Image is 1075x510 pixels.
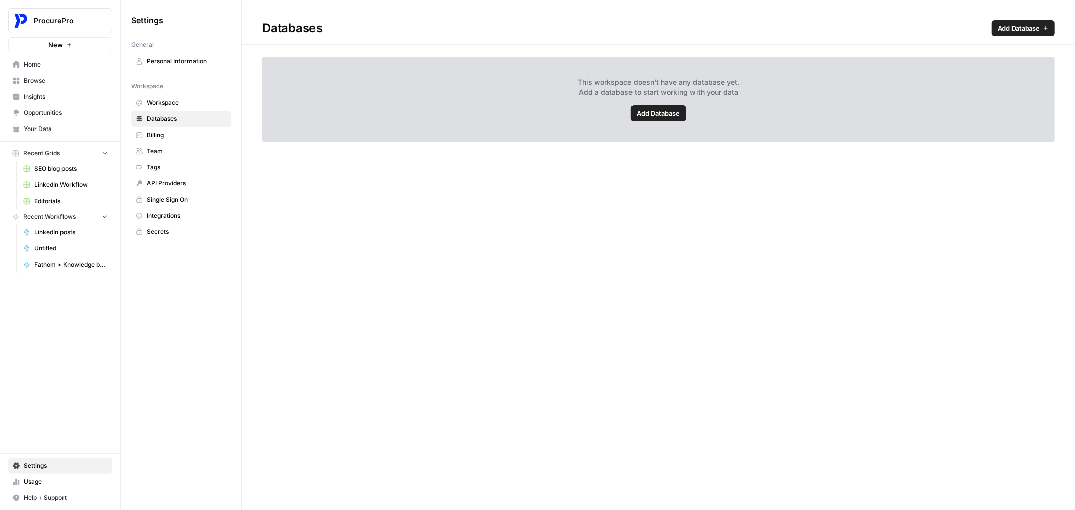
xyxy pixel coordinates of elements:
[19,161,112,177] a: SEO blog posts
[34,260,108,269] span: Fathom > Knowledge base
[24,124,108,134] span: Your Data
[147,147,227,156] span: Team
[131,208,231,224] a: Integrations
[23,212,76,221] span: Recent Workflows
[19,177,112,193] a: LinkedIn Workflow
[131,14,163,26] span: Settings
[147,211,227,220] span: Integrations
[19,224,112,240] a: LinkedIn posts
[147,98,227,107] span: Workspace
[19,240,112,257] a: Untitled
[24,477,108,486] span: Usage
[8,8,112,33] button: Workspace: ProcurePro
[578,77,739,97] span: This workspace doesn't have any database yet. Add a database to start working with your data
[8,474,112,490] a: Usage
[131,95,231,111] a: Workspace
[131,127,231,143] a: Billing
[242,20,1075,36] div: Databases
[131,192,231,208] a: Single Sign On
[147,131,227,140] span: Billing
[147,114,227,123] span: Databases
[131,40,154,49] span: General
[34,16,95,26] span: ProcurePro
[147,57,227,66] span: Personal Information
[48,40,63,50] span: New
[24,76,108,85] span: Browse
[998,23,1040,33] span: Add Database
[131,82,163,91] span: Workspace
[23,149,60,158] span: Recent Grids
[147,227,227,236] span: Secrets
[147,163,227,172] span: Tags
[8,458,112,474] a: Settings
[24,461,108,470] span: Settings
[8,73,112,89] a: Browse
[631,105,686,121] a: Add Database
[34,228,108,237] span: LinkedIn posts
[8,37,112,52] button: New
[24,92,108,101] span: Insights
[131,224,231,240] a: Secrets
[8,56,112,73] a: Home
[8,121,112,137] a: Your Data
[147,195,227,204] span: Single Sign On
[131,143,231,159] a: Team
[8,490,112,506] button: Help + Support
[19,193,112,209] a: Editorials
[992,20,1055,36] a: Add Database
[8,89,112,105] a: Insights
[12,12,30,30] img: ProcurePro Logo
[8,209,112,224] button: Recent Workflows
[24,108,108,117] span: Opportunities
[19,257,112,273] a: Fathom > Knowledge base
[34,244,108,253] span: Untitled
[147,179,227,188] span: API Providers
[131,159,231,175] a: Tags
[131,111,231,127] a: Databases
[24,60,108,69] span: Home
[34,197,108,206] span: Editorials
[131,53,231,70] a: Personal Information
[8,146,112,161] button: Recent Grids
[24,493,108,502] span: Help + Support
[34,180,108,189] span: LinkedIn Workflow
[34,164,108,173] span: SEO blog posts
[8,105,112,121] a: Opportunities
[131,175,231,192] a: API Providers
[637,108,680,118] span: Add Database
